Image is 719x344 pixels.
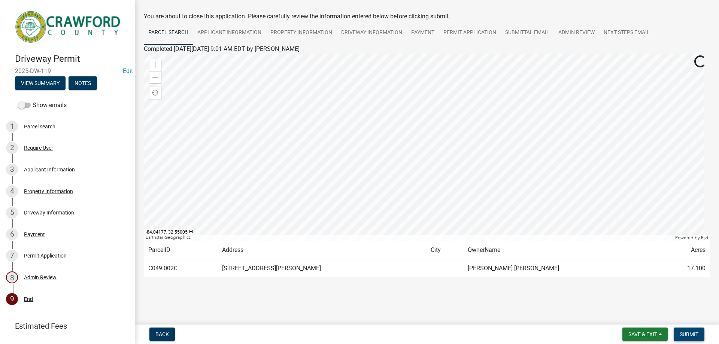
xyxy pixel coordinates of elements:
div: Admin Review [24,275,57,280]
td: [STREET_ADDRESS][PERSON_NAME] [218,259,426,278]
td: 17.100 [657,259,710,278]
div: Find my location [149,87,161,99]
div: Permit Application [24,253,67,258]
wm-modal-confirm: Summary [15,80,66,86]
div: Property Information [24,189,73,194]
span: Submit [680,331,698,337]
div: Earthstar Geographics [144,235,673,241]
button: Submit [674,328,704,341]
span: Back [155,331,169,337]
div: 3 [6,164,18,176]
a: Permit Application [439,21,501,45]
label: Show emails [18,101,67,110]
td: Acres [657,241,710,259]
button: Back [149,328,175,341]
a: Driveway Information [337,21,407,45]
span: Save & Exit [628,331,657,337]
h4: Driveway Permit [15,54,129,64]
a: Submittal Email [501,21,554,45]
td: C049 002C [144,259,218,278]
div: Driveway Information [24,210,74,215]
a: Esri [701,235,708,240]
wm-modal-confirm: Notes [69,80,97,86]
a: Property Information [266,21,337,45]
div: 8 [6,271,18,283]
div: End [24,296,33,302]
td: Address [218,241,426,259]
div: You are about to close this application. Please carefully review the information entered below be... [144,12,710,292]
div: 5 [6,207,18,219]
div: Payment [24,232,45,237]
div: 2 [6,142,18,154]
div: Applicant Information [24,167,75,172]
a: Admin Review [554,21,599,45]
td: ParcelID [144,241,218,259]
div: Zoom out [149,71,161,83]
a: Applicant Information [193,21,266,45]
button: View Summary [15,76,66,90]
a: Next Steps Email [599,21,654,45]
button: Notes [69,76,97,90]
div: 7 [6,250,18,262]
img: Crawford County, Georgia [15,8,123,46]
div: Zoom in [149,59,161,71]
div: Powered by [673,235,710,241]
a: Estimated Fees [6,319,123,334]
div: 4 [6,185,18,197]
div: 9 [6,293,18,305]
td: [PERSON_NAME] [PERSON_NAME] [463,259,657,278]
div: 1 [6,121,18,133]
span: 2025-DW-119 [15,67,120,74]
a: Edit [123,67,133,74]
td: City [426,241,463,259]
div: Parcel search [24,124,55,129]
div: Require User [24,145,53,150]
a: Parcel search [144,21,193,45]
wm-modal-confirm: Edit Application Number [123,67,133,74]
button: Save & Exit [622,328,668,341]
a: Payment [407,21,439,45]
div: 6 [6,228,18,240]
span: Completed [DATE][DATE] 9:01 AM EDT by [PERSON_NAME] [144,45,300,52]
td: OwnerName [463,241,657,259]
